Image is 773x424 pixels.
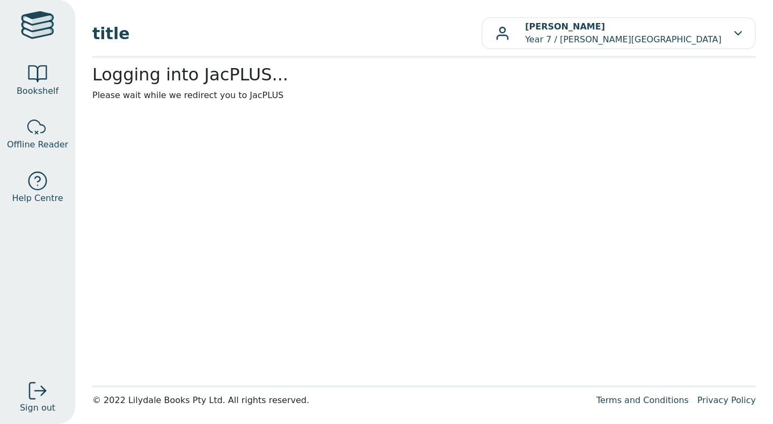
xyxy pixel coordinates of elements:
p: Year 7 / [PERSON_NAME][GEOGRAPHIC_DATA] [525,20,721,46]
div: © 2022 Lilydale Books Pty Ltd. All rights reserved. [92,394,588,407]
span: Help Centre [12,192,63,205]
h2: Logging into JacPLUS... [92,64,756,85]
p: Please wait while we redirect you to JacPLUS [92,89,756,102]
a: Privacy Policy [697,395,756,405]
button: [PERSON_NAME]Year 7 / [PERSON_NAME][GEOGRAPHIC_DATA] [482,17,756,49]
span: title [92,21,482,46]
span: Offline Reader [7,138,68,151]
a: Terms and Conditions [596,395,689,405]
b: [PERSON_NAME] [525,21,605,32]
span: Bookshelf [17,85,59,98]
span: Sign out [20,401,55,414]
